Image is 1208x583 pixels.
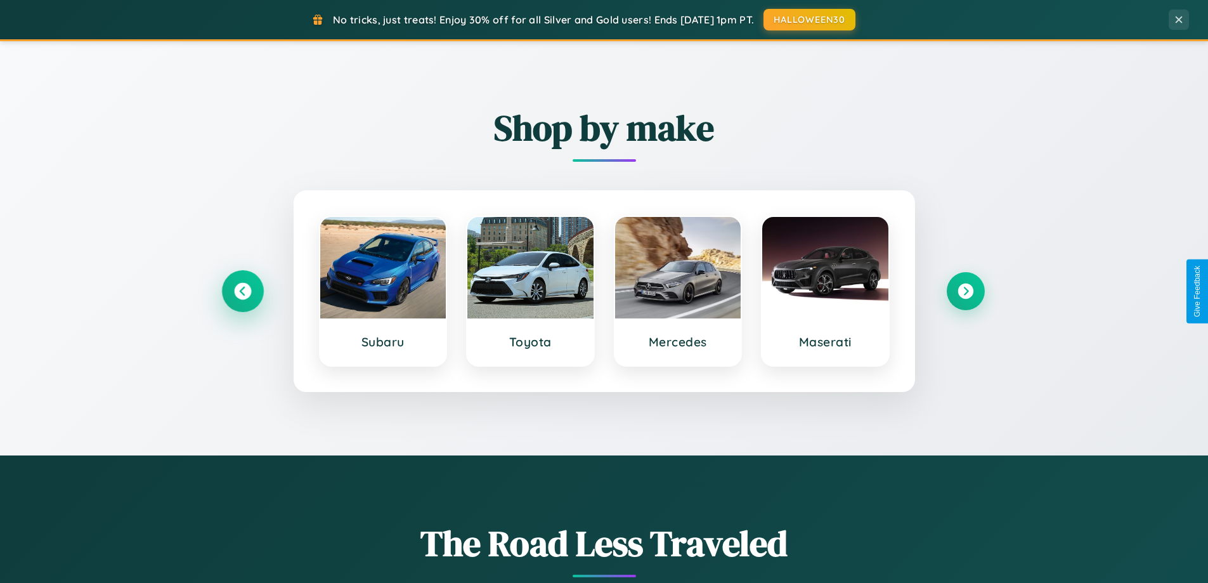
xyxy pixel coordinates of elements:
[333,334,434,350] h3: Subaru
[333,13,754,26] span: No tricks, just treats! Enjoy 30% off for all Silver and Gold users! Ends [DATE] 1pm PT.
[224,103,985,152] h2: Shop by make
[1193,266,1202,317] div: Give Feedback
[224,519,985,568] h1: The Road Less Traveled
[628,334,729,350] h3: Mercedes
[763,9,855,30] button: HALLOWEEN30
[775,334,876,350] h3: Maserati
[480,334,581,350] h3: Toyota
